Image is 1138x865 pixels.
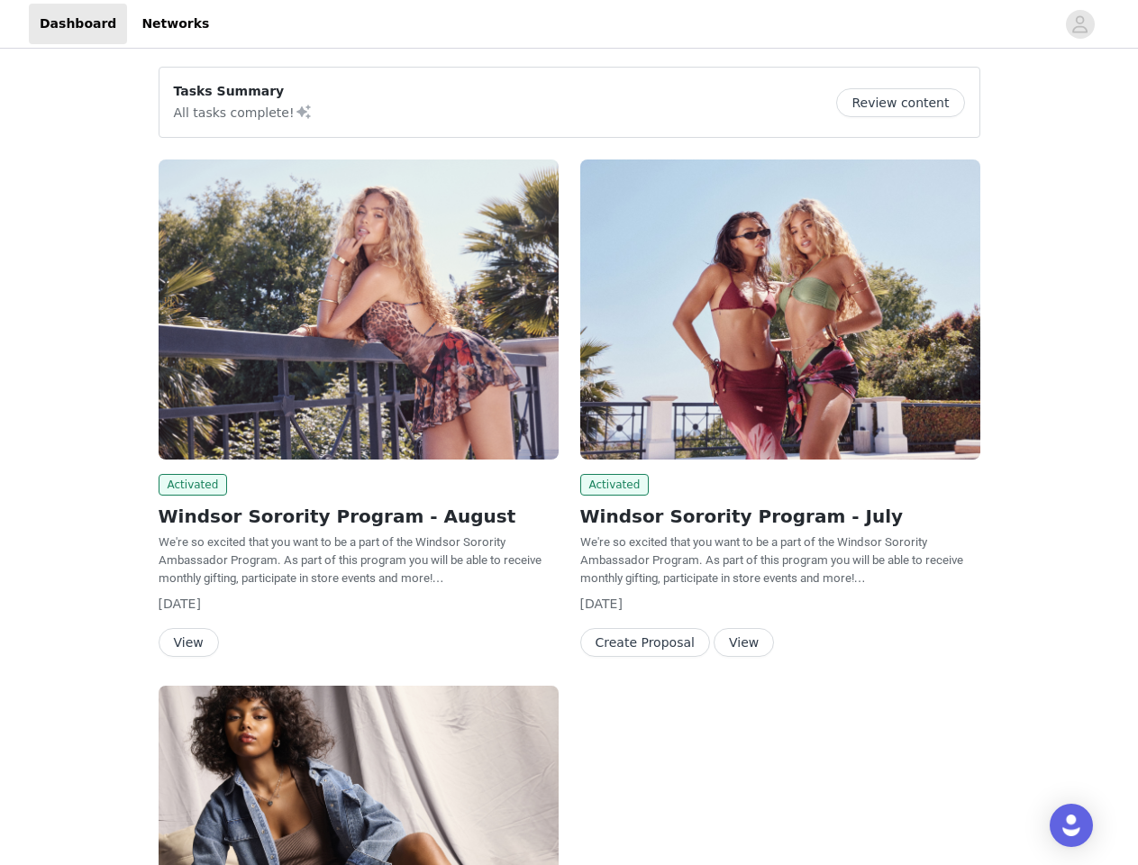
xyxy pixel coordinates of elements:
span: [DATE] [580,596,623,611]
span: We're so excited that you want to be a part of the Windsor Sorority Ambassador Program. As part o... [580,535,963,585]
button: Review content [836,88,964,117]
span: [DATE] [159,596,201,611]
button: View [159,628,219,657]
a: Networks [131,4,220,44]
span: Activated [159,474,228,496]
h2: Windsor Sorority Program - August [159,503,559,530]
h2: Windsor Sorority Program - July [580,503,980,530]
span: We're so excited that you want to be a part of the Windsor Sorority Ambassador Program. As part o... [159,535,542,585]
button: Create Proposal [580,628,710,657]
a: View [159,636,219,650]
img: Windsor [580,159,980,460]
div: Open Intercom Messenger [1050,804,1093,847]
button: View [714,628,774,657]
p: Tasks Summary [174,82,313,101]
a: Dashboard [29,4,127,44]
div: avatar [1071,10,1088,39]
a: View [714,636,774,650]
span: Activated [580,474,650,496]
img: Windsor [159,159,559,460]
p: All tasks complete! [174,101,313,123]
